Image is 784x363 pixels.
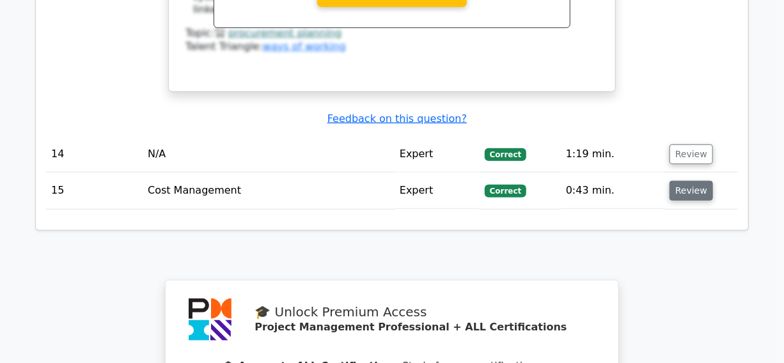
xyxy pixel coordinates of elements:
span: Correct [485,148,526,161]
td: Expert [395,173,480,209]
td: N/A [143,136,395,173]
div: Talent Triangle: [185,27,599,54]
button: Review [670,181,713,201]
a: procurement planning [228,27,342,39]
a: Feedback on this question? [327,112,467,125]
button: Review [670,144,713,164]
td: Cost Management [143,173,395,209]
td: Expert [395,136,480,173]
a: ways of working [263,40,346,52]
div: Topic: [185,27,599,40]
td: 15 [46,173,143,209]
td: 0:43 min. [561,173,664,209]
td: 1:19 min. [561,136,664,173]
td: 14 [46,136,143,173]
span: Correct [485,185,526,197]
